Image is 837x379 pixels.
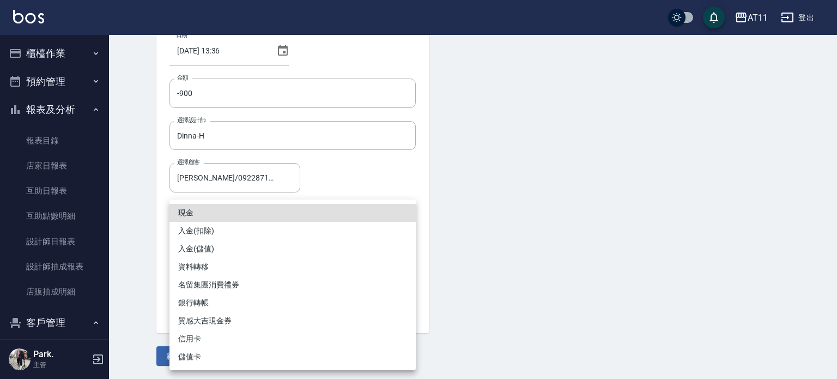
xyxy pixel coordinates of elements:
[169,294,416,312] li: 銀行轉帳
[169,258,416,276] li: 資料轉移
[169,348,416,366] li: 儲值卡
[169,204,416,222] li: 現金
[169,240,416,258] li: 入金(儲值)
[169,276,416,294] li: 名留集團消費禮券
[169,330,416,348] li: 信用卡
[169,312,416,330] li: 質感大吉現金券
[169,222,416,240] li: 入金(扣除)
